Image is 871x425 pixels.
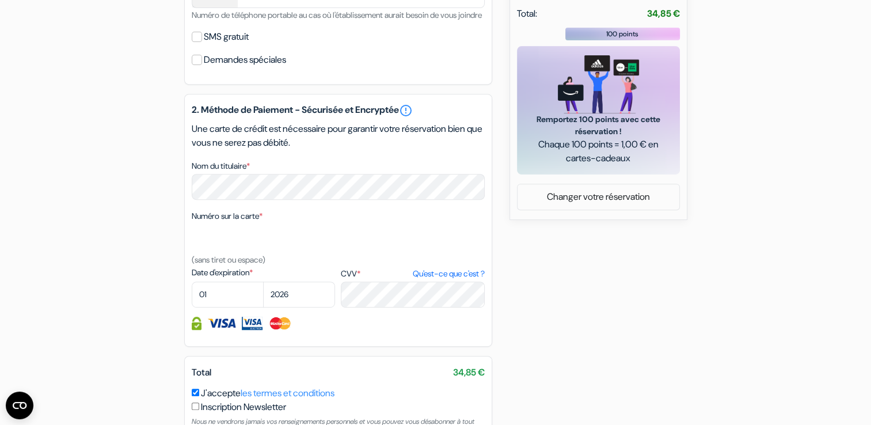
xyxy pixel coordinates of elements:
span: Remportez 100 points avec cette réservation ! [531,113,666,138]
span: 34,85 € [453,366,485,380]
label: J'accepte [201,386,334,400]
span: Total [192,366,211,378]
a: error_outline [399,104,413,117]
button: Ouvrir le widget CMP [6,392,33,419]
img: Information de carte de crédit entièrement encryptée et sécurisée [192,317,201,330]
img: Visa Electron [242,317,263,330]
h5: 2. Méthode de Paiement - Sécurisée et Encryptée [192,104,485,117]
small: Numéro de téléphone portable au cas où l'établissement aurait besoin de vous joindre [192,10,482,20]
label: Date d'expiration [192,267,335,279]
strong: 34,85 € [647,7,680,20]
img: Master Card [268,317,292,330]
label: Nom du titulaire [192,160,250,172]
a: les termes et conditions [241,387,334,399]
label: Numéro sur la carte [192,210,263,222]
span: Total: [517,7,537,21]
img: Visa [207,317,236,330]
a: Changer votre réservation [518,186,679,208]
small: (sans tiret ou espace) [192,255,265,265]
img: gift_card_hero_new.png [558,55,639,113]
label: SMS gratuit [204,29,249,45]
span: Chaque 100 points = 1,00 € en cartes-cadeaux [531,138,666,165]
label: Inscription Newsletter [201,400,286,414]
span: 100 points [606,29,638,39]
p: Une carte de crédit est nécessaire pour garantir votre réservation bien que vous ne serez pas déb... [192,122,485,150]
label: Demandes spéciales [204,52,286,68]
label: CVV [341,268,484,280]
a: Qu'est-ce que c'est ? [412,268,484,280]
